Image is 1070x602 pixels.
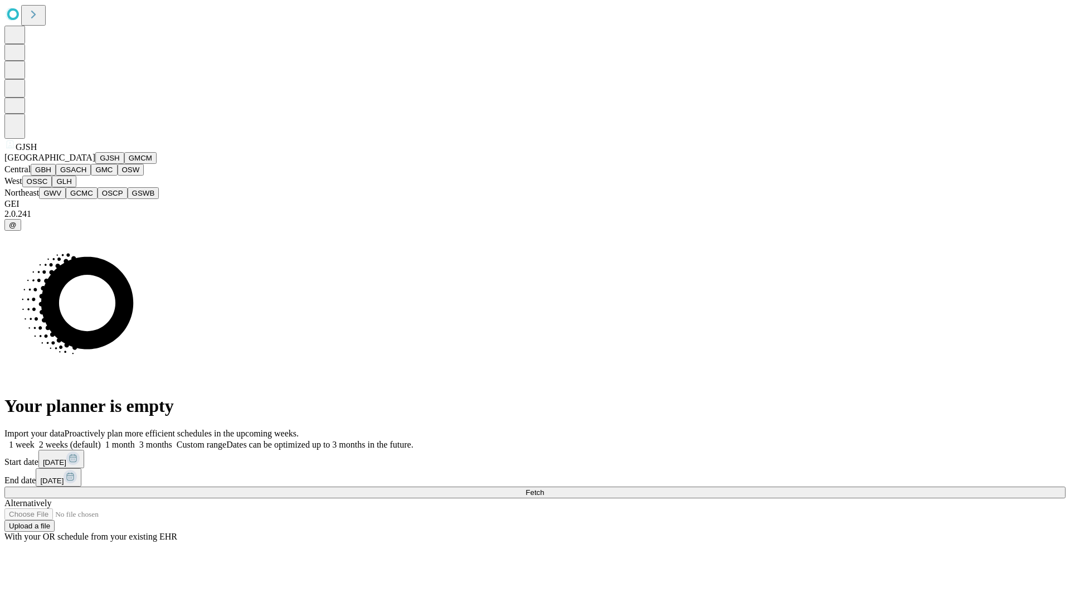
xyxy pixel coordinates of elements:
[22,176,52,187] button: OSSC
[4,153,95,162] span: [GEOGRAPHIC_DATA]
[39,187,66,199] button: GWV
[4,164,31,174] span: Central
[4,219,21,231] button: @
[4,520,55,532] button: Upload a file
[4,176,22,186] span: West
[4,188,39,197] span: Northeast
[526,488,544,497] span: Fetch
[52,176,76,187] button: GLH
[4,209,1066,219] div: 2.0.241
[16,142,37,152] span: GJSH
[226,440,413,449] span: Dates can be optimized up to 3 months in the future.
[65,429,299,438] span: Proactively plan more efficient schedules in the upcoming weeks.
[43,458,66,467] span: [DATE]
[4,498,51,508] span: Alternatively
[128,187,159,199] button: GSWB
[118,164,144,176] button: OSW
[39,440,101,449] span: 2 weeks (default)
[4,487,1066,498] button: Fetch
[95,152,124,164] button: GJSH
[4,468,1066,487] div: End date
[105,440,135,449] span: 1 month
[9,440,35,449] span: 1 week
[66,187,98,199] button: GCMC
[38,450,84,468] button: [DATE]
[4,532,177,541] span: With your OR schedule from your existing EHR
[31,164,56,176] button: GBH
[4,396,1066,416] h1: Your planner is empty
[139,440,172,449] span: 3 months
[177,440,226,449] span: Custom range
[40,477,64,485] span: [DATE]
[56,164,91,176] button: GSACH
[98,187,128,199] button: OSCP
[9,221,17,229] span: @
[36,468,81,487] button: [DATE]
[4,429,65,438] span: Import your data
[4,450,1066,468] div: Start date
[124,152,157,164] button: GMCM
[4,199,1066,209] div: GEI
[91,164,117,176] button: GMC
